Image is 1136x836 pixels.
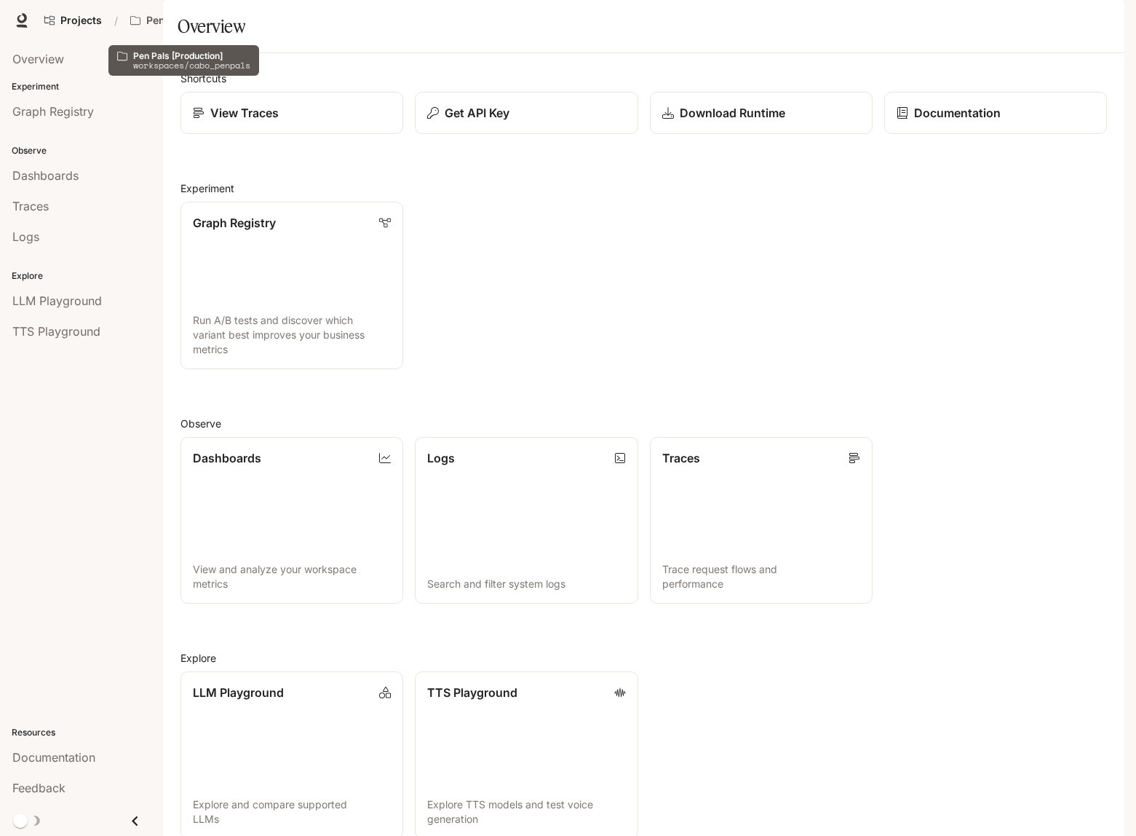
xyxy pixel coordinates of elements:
[415,92,637,134] button: Get API Key
[146,15,228,27] p: Pen Pals [Production]
[180,416,1107,431] h2: Observe
[180,181,1107,196] h2: Experiment
[180,437,403,604] a: DashboardsView and analyze your workspace metrics
[193,684,284,701] p: LLM Playground
[445,104,509,122] p: Get API Key
[180,92,403,134] a: View Traces
[662,562,860,591] p: Trace request flows and performance
[180,71,1107,86] h2: Shortcuts
[133,51,250,60] p: Pen Pals [Production]
[650,92,873,134] a: Download Runtime
[193,214,276,232] p: Graph Registry
[427,684,517,701] p: TTS Playground
[193,449,261,467] p: Dashboards
[650,437,873,604] a: TracesTrace request flows and performance
[180,202,403,369] a: Graph RegistryRun A/B tests and discover which variant best improves your business metrics
[680,104,785,122] p: Download Runtime
[662,449,700,467] p: Traces
[193,313,391,357] p: Run A/B tests and discover which variant best improves your business metrics
[60,15,102,27] span: Projects
[210,104,279,122] p: View Traces
[178,12,245,41] h1: Overview
[415,437,637,604] a: LogsSearch and filter system logs
[914,104,1001,122] p: Documentation
[124,6,250,35] button: Open workspace menu
[884,92,1107,134] a: Documentation
[193,562,391,591] p: View and analyze your workspace metrics
[180,650,1107,666] h2: Explore
[427,449,455,467] p: Logs
[193,797,391,827] p: Explore and compare supported LLMs
[38,6,108,35] a: Go to projects
[427,797,625,827] p: Explore TTS models and test voice generation
[133,60,250,70] p: workspaces/cabo_penpals
[108,13,124,28] div: /
[427,577,625,591] p: Search and filter system logs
